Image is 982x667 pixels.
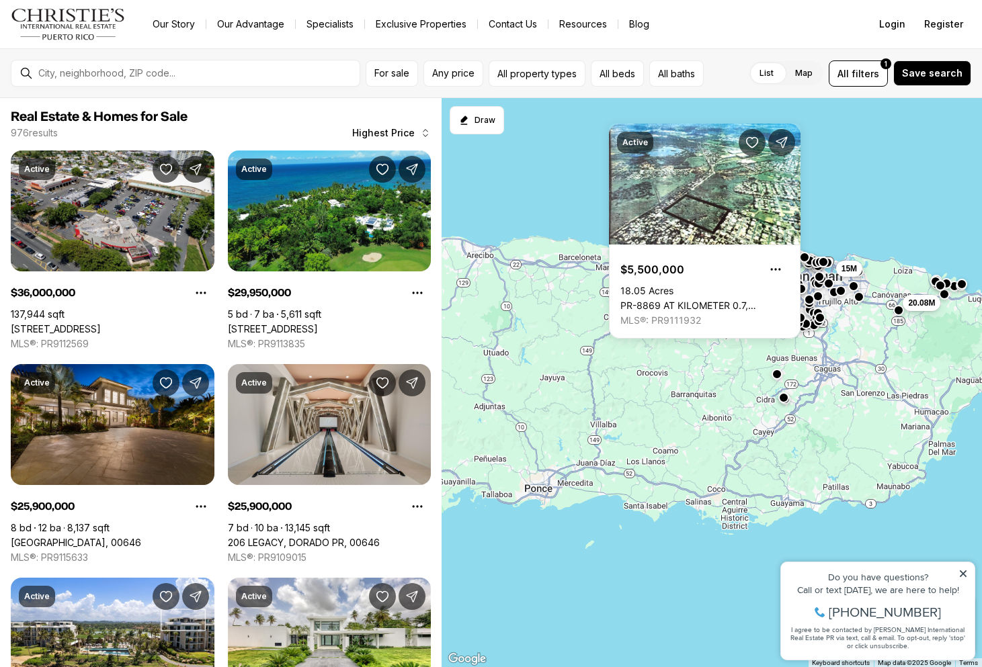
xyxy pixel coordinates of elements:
[404,493,431,520] button: Property options
[489,60,585,87] button: All property types
[902,68,963,79] span: Save search
[548,15,618,34] a: Resources
[188,279,214,306] button: Property options
[649,60,704,87] button: All baths
[11,128,58,138] p: 976 results
[852,66,879,81] span: filters
[374,68,409,79] span: For sale
[916,11,971,38] button: Register
[404,279,431,306] button: Property options
[182,583,209,610] button: Share Property
[399,583,425,610] button: Share Property
[478,15,548,34] button: Contact Us
[188,493,214,520] button: Property options
[241,591,267,602] p: Active
[153,156,179,183] button: Save Property: 693- KM.8 AVE
[762,256,789,283] button: Property options
[432,68,475,79] span: Any price
[24,164,50,175] p: Active
[893,60,971,86] button: Save search
[344,120,439,146] button: Highest Price
[352,128,415,138] span: Highest Price
[423,60,483,87] button: Any price
[399,369,425,396] button: Share Property
[11,110,188,124] span: Real Estate & Homes for Sale
[241,164,267,175] p: Active
[142,15,206,34] a: Our Story
[924,19,963,30] span: Register
[153,583,179,610] button: Save Property: 4141 WEST POINT RESIDENCES BUILDING 1 #4141
[837,66,849,81] span: All
[749,61,784,85] label: List
[11,537,141,549] a: 323 DORADO BEACH EAST, DORADO PR, 00646
[768,129,795,156] button: Share Property
[365,15,477,34] a: Exclusive Properties
[829,60,888,87] button: Allfilters1
[14,43,194,52] div: Call or text [DATE], we are here to help!
[369,156,396,183] button: Save Property: 200 DORADO BEACH DR #3
[909,298,936,308] span: 20.08M
[879,19,905,30] span: Login
[14,30,194,40] div: Do you have questions?
[450,106,504,134] button: Start drawing
[228,537,380,549] a: 206 LEGACY, DORADO PR, 00646
[399,156,425,183] button: Share Property
[784,61,823,85] label: Map
[739,129,766,156] button: Save Property: PR-8869 AT KILOMETER 0.7, PALMAS WARD, CAT
[622,137,648,148] p: Active
[296,15,364,34] a: Specialists
[885,58,887,69] span: 1
[17,83,192,108] span: I agree to be contacted by [PERSON_NAME] International Real Estate PR via text, call & email. To ...
[228,323,318,335] a: 200 DORADO BEACH DR #3, DORADO PR, 00646
[24,591,50,602] p: Active
[55,63,167,77] span: [PHONE_NUMBER]
[842,263,857,274] span: 15M
[24,377,50,388] p: Active
[836,261,862,277] button: 15M
[153,369,179,396] button: Save Property: 323 DORADO BEACH EAST
[369,583,396,610] button: Save Property: 1 DORADO BEACH ESTATES
[618,15,660,34] a: Blog
[620,300,789,312] a: PR-8869 AT KILOMETER 0.7, PALMAS WARD, CAT, CATANO PR, 00962
[871,11,913,38] button: Login
[182,369,209,396] button: Share Property
[206,15,295,34] a: Our Advantage
[11,8,126,40] img: logo
[11,323,101,335] a: 693- KM.8 AVE, DORADO PR, 00646
[241,377,267,388] p: Active
[903,295,941,311] button: 20.08M
[591,60,644,87] button: All beds
[366,60,418,87] button: For sale
[369,369,396,396] button: Save Property: 206 LEGACY
[182,156,209,183] button: Share Property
